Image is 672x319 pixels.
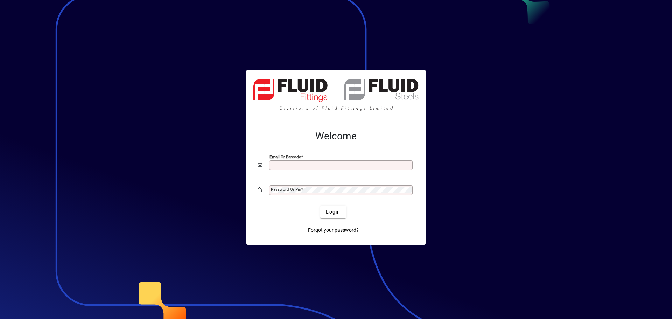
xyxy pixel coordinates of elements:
span: Forgot your password? [308,227,359,234]
h2: Welcome [258,130,414,142]
mat-label: Email or Barcode [269,154,301,159]
mat-label: Password or Pin [271,187,301,192]
button: Login [320,206,346,218]
a: Forgot your password? [305,224,362,236]
span: Login [326,208,340,216]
